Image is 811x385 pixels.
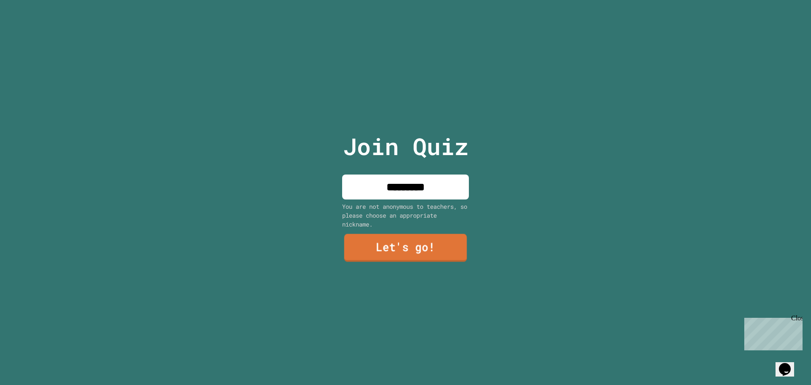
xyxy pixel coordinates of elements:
div: Chat with us now!Close [3,3,58,54]
iframe: chat widget [776,351,803,377]
iframe: chat widget [741,314,803,350]
p: Join Quiz [343,129,468,164]
a: Let's go! [344,234,467,262]
div: You are not anonymous to teachers, so please choose an appropriate nickname. [342,202,469,229]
